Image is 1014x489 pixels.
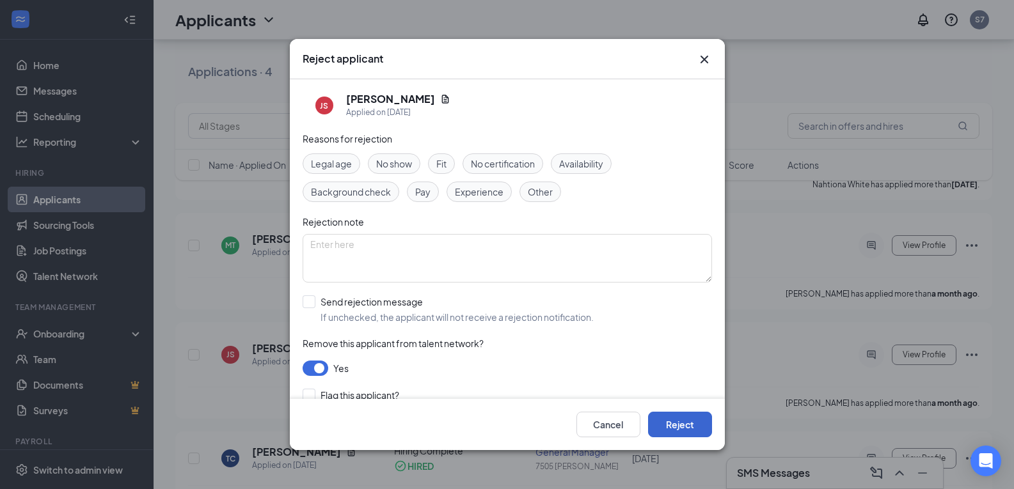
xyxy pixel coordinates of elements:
div: JS [320,100,328,111]
span: Pay [415,185,431,199]
span: Background check [311,185,391,199]
span: No certification [471,157,535,171]
span: Availability [559,157,603,171]
svg: Cross [697,52,712,67]
span: Rejection note [303,216,364,228]
span: Fit [436,157,447,171]
h5: [PERSON_NAME] [346,92,435,106]
span: Experience [455,185,503,199]
h3: Reject applicant [303,52,383,66]
span: Yes [333,361,349,376]
div: Applied on [DATE] [346,106,450,119]
svg: Document [440,94,450,104]
button: Cancel [576,412,640,437]
div: Open Intercom Messenger [970,446,1001,476]
span: Reasons for rejection [303,133,392,144]
button: Close [697,52,712,67]
span: Other [528,185,553,199]
button: Reject [648,412,712,437]
span: Legal age [311,157,352,171]
span: Remove this applicant from talent network? [303,338,484,349]
span: No show [376,157,412,171]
